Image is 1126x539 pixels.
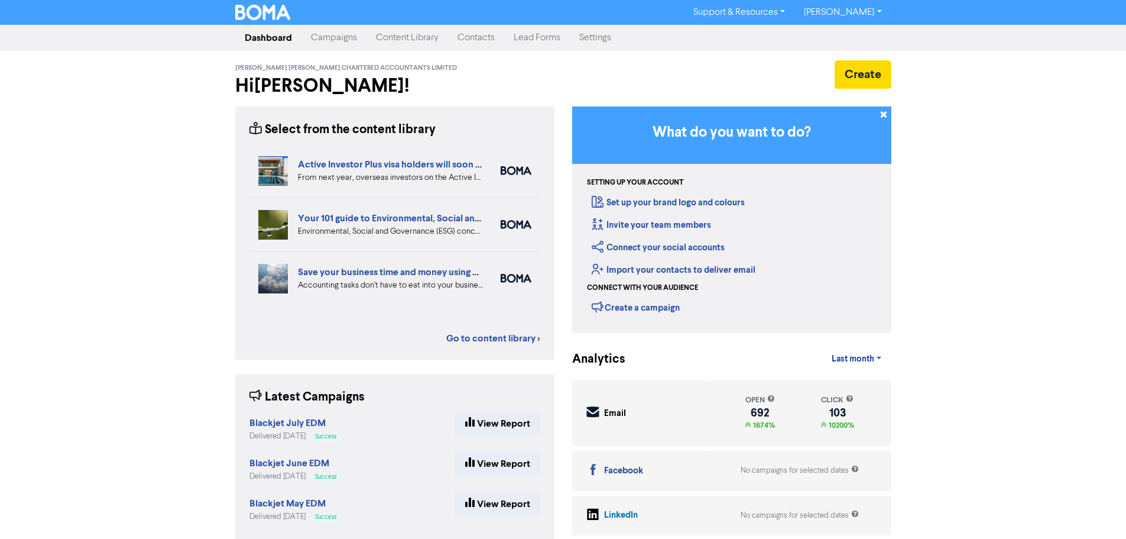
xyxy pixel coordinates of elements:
div: LinkedIn [604,509,638,522]
div: Facebook [604,464,643,478]
div: No campaigns for selected dates [741,510,859,521]
div: Create a campaign [592,298,680,316]
div: From next year, overseas investors on the Active Investor Plus visa will be able to buy NZ proper... [298,172,483,184]
strong: Blackjet May EDM [249,498,326,509]
img: boma [501,166,531,175]
div: No campaigns for selected dates [741,465,859,476]
img: boma [501,220,531,229]
a: Invite your team members [592,220,711,231]
a: Go to content library > [446,331,540,346]
a: Lead Forms [504,26,570,50]
img: BOMA Logo [235,5,291,20]
a: Save your business time and money using cloud accounting [298,266,547,278]
span: Success [315,514,336,520]
a: Your 101 guide to Environmental, Social and Governance (ESG) [298,212,560,224]
h3: What do you want to do? [590,124,874,141]
div: 103 [820,408,854,418]
a: View Report [455,411,540,436]
a: Last month [822,347,891,371]
a: Dashboard [235,26,301,50]
div: click [820,395,854,406]
div: Analytics [572,350,611,369]
a: View Report [455,492,540,517]
a: Campaigns [301,26,366,50]
div: Email [604,407,626,421]
a: Settings [570,26,621,50]
div: Setting up your account [587,177,683,188]
a: Content Library [366,26,448,50]
a: View Report [455,451,540,476]
div: Delivered [DATE] [249,511,341,522]
a: Blackjet May EDM [249,499,326,509]
div: Select from the content library [249,121,436,139]
span: Success [315,434,336,440]
span: 10200% [826,421,854,430]
div: Delivered [DATE] [249,431,341,442]
div: Latest Campaigns [249,388,365,406]
a: Set up your brand logo and colours [592,197,745,208]
a: Import your contacts to deliver email [592,264,755,276]
div: Environmental, Social and Governance (ESG) concerns are a vital part of running a business. Our 1... [298,225,483,238]
span: 1674% [751,421,775,430]
a: Blackjet June EDM [249,459,329,469]
strong: Blackjet June EDM [249,457,329,469]
div: Delivered [DATE] [249,471,341,482]
a: Support & Resources [684,3,794,22]
h2: Hi [PERSON_NAME] ! [235,75,554,97]
div: open [745,395,775,406]
div: Getting Started in BOMA [572,106,891,333]
div: 692 [745,408,775,418]
a: Blackjet July EDM [249,419,326,428]
span: Last month [832,354,874,364]
div: Connect with your audience [587,283,698,293]
img: boma_accounting [501,274,531,283]
button: Create [835,60,891,89]
span: Success [315,474,336,480]
a: Contacts [448,26,504,50]
span: [PERSON_NAME] [PERSON_NAME] Chartered Accountants Limited [235,64,457,72]
strong: Blackjet July EDM [249,417,326,429]
div: Accounting tasks don’t have to eat into your business time. With the right cloud accounting softw... [298,279,483,292]
a: Connect your social accounts [592,242,725,253]
a: [PERSON_NAME] [794,3,891,22]
a: Active Investor Plus visa holders will soon be able to buy NZ property [298,159,590,170]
